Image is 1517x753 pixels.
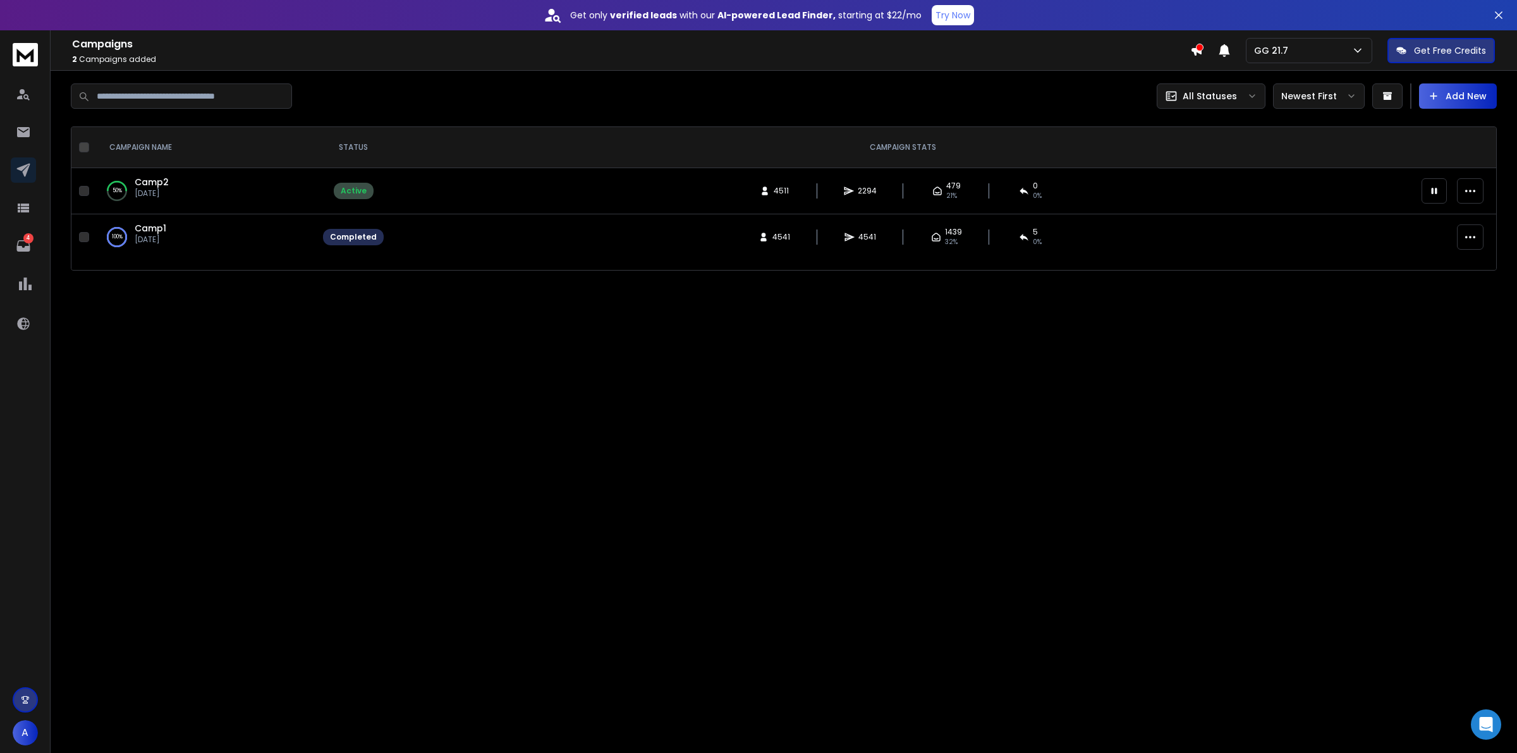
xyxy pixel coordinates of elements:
[94,127,315,168] th: CAMPAIGN NAME
[1419,83,1497,109] button: Add New
[13,720,38,745] button: A
[72,37,1190,52] h1: Campaigns
[1033,237,1042,247] span: 0 %
[945,227,962,237] span: 1439
[113,185,122,197] p: 50 %
[935,9,970,21] p: Try Now
[391,127,1414,168] th: CAMPAIGN STATS
[1471,709,1501,740] div: Open Intercom Messenger
[945,237,958,247] span: 32 %
[1273,83,1365,109] button: Newest First
[1033,191,1042,201] span: 0 %
[315,127,391,168] th: STATUS
[94,168,315,214] td: 50%Camp2[DATE]
[1183,90,1237,102] p: All Statuses
[570,9,922,21] p: Get only with our starting at $22/mo
[610,9,677,21] strong: verified leads
[858,232,876,242] span: 4541
[1414,44,1486,57] p: Get Free Credits
[858,186,877,196] span: 2294
[94,214,315,260] td: 100%Camp1[DATE]
[330,232,377,242] div: Completed
[135,222,166,235] a: Camp1
[72,54,77,64] span: 2
[72,54,1190,64] p: Campaigns added
[946,191,957,201] span: 21 %
[1387,38,1495,63] button: Get Free Credits
[717,9,836,21] strong: AI-powered Lead Finder,
[112,231,123,243] p: 100 %
[932,5,974,25] button: Try Now
[11,233,36,259] a: 4
[135,235,166,245] p: [DATE]
[13,43,38,66] img: logo
[23,233,34,243] p: 4
[1254,44,1293,57] p: GG 21.7
[946,181,961,191] span: 479
[135,188,169,199] p: [DATE]
[772,232,790,242] span: 4541
[341,186,367,196] div: Active
[1033,227,1038,237] span: 5
[135,176,169,188] a: Camp2
[1033,181,1038,191] span: 0
[774,186,789,196] span: 4511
